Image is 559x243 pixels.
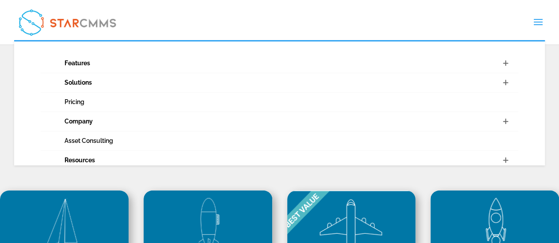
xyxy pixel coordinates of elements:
[41,131,519,151] a: Asset Consulting
[14,5,120,40] img: StarCMMS
[41,151,519,170] a: Resources
[41,112,519,131] a: Company
[41,93,519,112] a: Pricing
[41,54,519,73] a: Features
[41,73,519,93] a: Solutions
[412,148,559,243] iframe: Chat Widget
